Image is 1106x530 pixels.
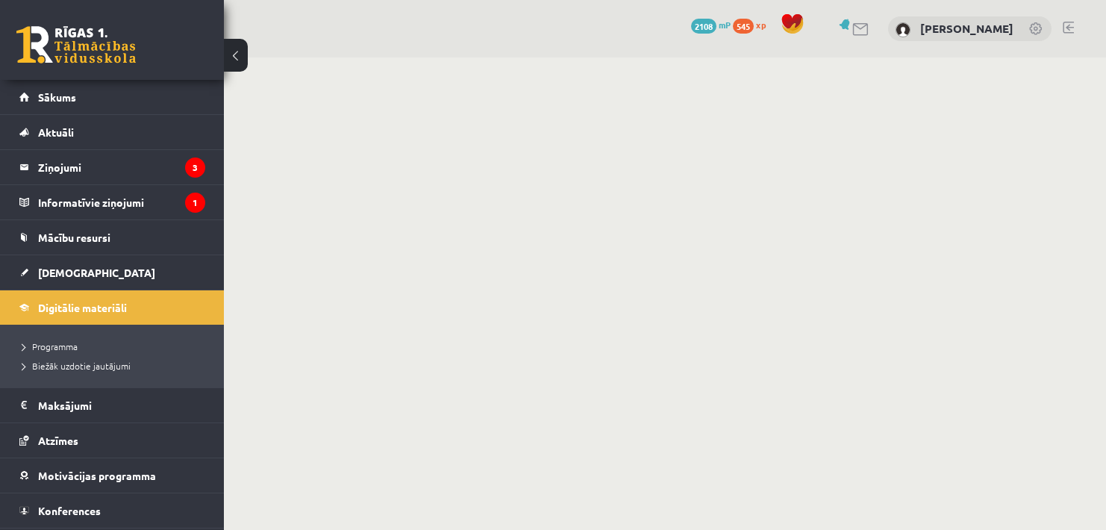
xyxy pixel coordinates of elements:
a: Programma [22,340,209,353]
i: 3 [185,158,205,178]
span: Aktuāli [38,125,74,139]
span: Mācību resursi [38,231,110,244]
img: Nikola Volka [896,22,910,37]
span: Programma [22,340,78,352]
span: 2108 [691,19,716,34]
a: Aktuāli [19,115,205,149]
a: Sākums [19,80,205,114]
a: Ziņojumi3 [19,150,205,184]
span: mP [719,19,731,31]
i: 1 [185,193,205,213]
span: 545 [733,19,754,34]
a: Biežāk uzdotie jautājumi [22,359,209,372]
legend: Ziņojumi [38,150,205,184]
a: Rīgas 1. Tālmācības vidusskola [16,26,136,63]
span: [DEMOGRAPHIC_DATA] [38,266,155,279]
span: Biežāk uzdotie jautājumi [22,360,131,372]
legend: Informatīvie ziņojumi [38,185,205,219]
a: Motivācijas programma [19,458,205,493]
a: Informatīvie ziņojumi1 [19,185,205,219]
a: 2108 mP [691,19,731,31]
span: Konferences [38,504,101,517]
a: Mācību resursi [19,220,205,255]
span: Sākums [38,90,76,104]
a: Atzīmes [19,423,205,458]
a: Maksājumi [19,388,205,423]
a: [DEMOGRAPHIC_DATA] [19,255,205,290]
span: xp [756,19,766,31]
a: [PERSON_NAME] [920,21,1013,36]
span: Motivācijas programma [38,469,156,482]
legend: Maksājumi [38,388,205,423]
a: 545 xp [733,19,773,31]
span: Atzīmes [38,434,78,447]
span: Digitālie materiāli [38,301,127,314]
a: Konferences [19,493,205,528]
a: Digitālie materiāli [19,290,205,325]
